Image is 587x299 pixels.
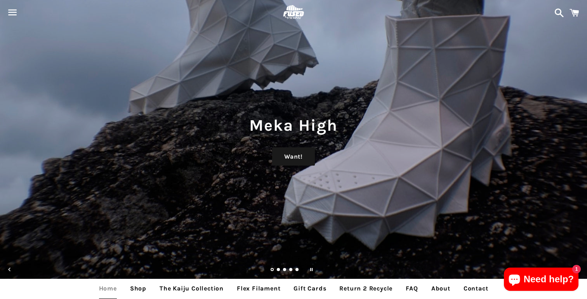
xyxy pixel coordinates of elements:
[295,268,299,272] a: Load slide 5
[272,147,315,166] a: Want!
[400,279,424,298] a: FAQ
[277,268,281,272] a: Load slide 2
[289,268,293,272] a: Load slide 4
[303,261,320,278] button: Pause slideshow
[1,261,18,278] button: Previous slide
[502,268,581,293] inbox-online-store-chat: Shopify online store chat
[569,261,586,278] button: Next slide
[154,279,229,298] a: The Kaiju Collection
[333,279,398,298] a: Return 2 Recycle
[425,279,456,298] a: About
[124,279,152,298] a: Shop
[8,114,579,137] h1: Meka High
[458,279,494,298] a: Contact
[271,268,274,272] a: Slide 1, current
[231,279,286,298] a: Flex Filament
[288,279,332,298] a: Gift Cards
[283,268,287,272] a: Load slide 3
[93,279,123,298] a: Home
